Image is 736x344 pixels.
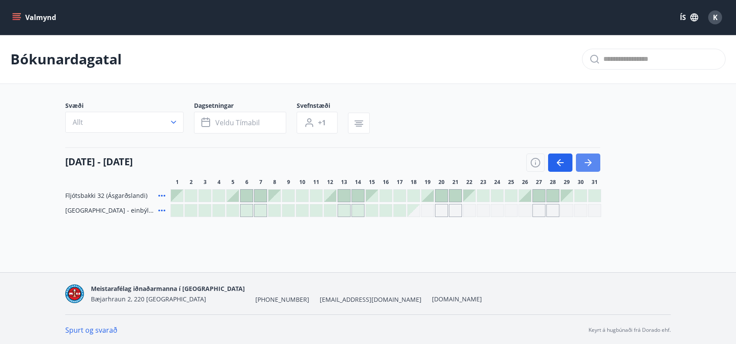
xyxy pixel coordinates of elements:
span: 19 [425,179,431,186]
a: Spurt og svarað [65,325,117,335]
span: +1 [318,118,326,127]
div: Gráir dagar eru ekki bókanlegir [588,204,601,217]
button: ÍS [675,10,703,25]
button: K [705,7,726,28]
span: 16 [383,179,389,186]
div: Gráir dagar eru ekki bókanlegir [560,204,573,217]
div: Gráir dagar eru ekki bókanlegir [491,204,504,217]
span: 29 [564,179,570,186]
span: 1 [176,179,179,186]
span: 21 [452,179,458,186]
span: [PHONE_NUMBER] [255,295,309,304]
span: Allt [73,117,83,127]
span: 31 [592,179,598,186]
div: Gráir dagar eru ekki bókanlegir [421,204,434,217]
span: 8 [273,179,276,186]
div: Gráir dagar eru ekki bókanlegir [435,204,448,217]
span: 14 [355,179,361,186]
div: Gráir dagar eru ekki bókanlegir [505,204,518,217]
span: Fljótsbakki 32 (Ásgarðslandi) [65,191,147,200]
span: [GEOGRAPHIC_DATA] - einbýlishús, nr. 9/2 [65,206,155,215]
button: menu [10,10,60,25]
span: Svefnstæði [297,101,348,112]
span: 13 [341,179,347,186]
div: Gráir dagar eru ekki bókanlegir [463,204,476,217]
span: 25 [508,179,514,186]
p: Bókunardagatal [10,50,122,69]
span: [EMAIL_ADDRESS][DOMAIN_NAME] [320,295,422,304]
a: [DOMAIN_NAME] [432,295,482,303]
span: 12 [327,179,333,186]
span: 5 [231,179,234,186]
span: 26 [522,179,528,186]
button: Veldu tímabil [194,112,286,134]
span: 6 [245,179,248,186]
span: 3 [204,179,207,186]
span: Bæjarhraun 2, 220 [GEOGRAPHIC_DATA] [91,295,206,303]
span: Svæði [65,101,194,112]
div: Gráir dagar eru ekki bókanlegir [574,204,587,217]
span: 22 [466,179,472,186]
div: Gráir dagar eru ekki bókanlegir [519,204,532,217]
span: 20 [438,179,445,186]
span: 4 [217,179,221,186]
span: 9 [287,179,290,186]
span: 7 [259,179,262,186]
span: 10 [299,179,305,186]
img: xAqkTstvGIK3RH6WUHaSNl0FXhFMcw6GozjSeQUd.png [65,284,84,303]
span: 24 [494,179,500,186]
span: Dagsetningar [194,101,297,112]
span: 15 [369,179,375,186]
p: Keyrt á hugbúnaði frá Dorado ehf. [589,326,671,334]
h4: [DATE] - [DATE] [65,155,133,168]
div: Gráir dagar eru ekki bókanlegir [532,204,545,217]
span: Veldu tímabil [215,118,260,127]
span: 18 [411,179,417,186]
button: Allt [65,112,184,133]
span: 2 [190,179,193,186]
button: +1 [297,112,338,134]
div: Gráir dagar eru ekki bókanlegir [407,204,420,217]
span: 30 [578,179,584,186]
span: 27 [536,179,542,186]
span: K [713,13,718,22]
div: Gráir dagar eru ekki bókanlegir [449,204,462,217]
span: 11 [313,179,319,186]
span: 28 [550,179,556,186]
span: 23 [480,179,486,186]
span: Meistarafélag iðnaðarmanna í [GEOGRAPHIC_DATA] [91,284,245,293]
span: 17 [397,179,403,186]
div: Gráir dagar eru ekki bókanlegir [477,204,490,217]
div: Gráir dagar eru ekki bókanlegir [546,204,559,217]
